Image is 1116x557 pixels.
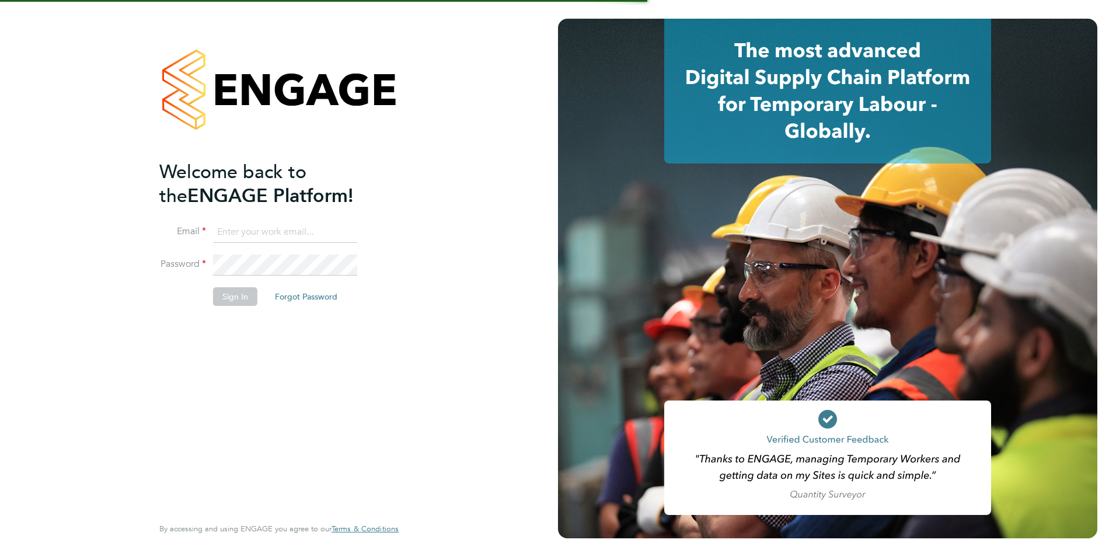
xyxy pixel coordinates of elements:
span: By accessing and using ENGAGE you agree to our [159,524,399,534]
h2: ENGAGE Platform! [159,160,387,208]
button: Sign In [213,287,257,306]
input: Enter your work email... [213,222,357,243]
a: Terms & Conditions [332,524,399,534]
label: Password [159,258,206,270]
label: Email [159,225,206,238]
span: Welcome back to the [159,161,306,207]
button: Forgot Password [266,287,347,306]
